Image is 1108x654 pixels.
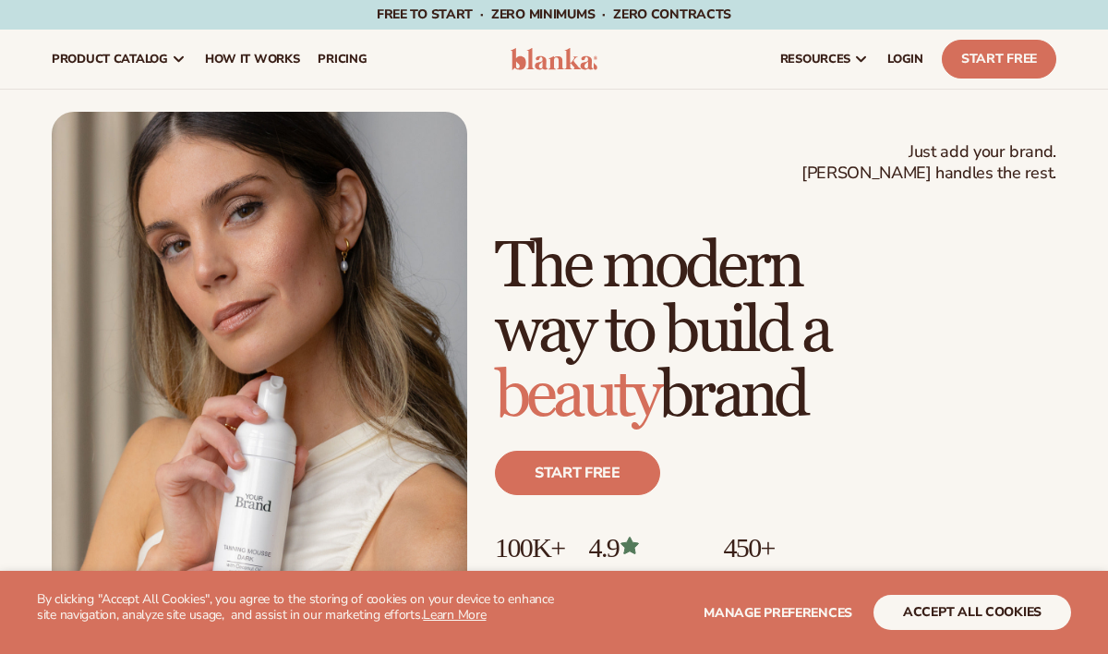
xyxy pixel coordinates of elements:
[771,30,878,89] a: resources
[723,563,862,593] p: High-quality products
[780,52,850,67] span: resources
[704,595,852,630] button: Manage preferences
[873,595,1071,630] button: accept all cookies
[801,141,1056,185] span: Just add your brand. [PERSON_NAME] handles the rest.
[887,52,923,67] span: LOGIN
[942,40,1056,79] a: Start Free
[52,52,168,67] span: product catalog
[423,606,486,624] a: Learn More
[723,532,862,563] p: 450+
[878,30,933,89] a: LOGIN
[205,52,300,67] span: How It Works
[42,30,196,89] a: product catalog
[318,52,367,67] span: pricing
[495,357,658,435] span: beauty
[495,563,571,593] p: Brands built
[196,30,309,89] a: How It Works
[37,592,554,624] p: By clicking "Accept All Cookies", you agree to the storing of cookies on your device to enhance s...
[377,6,731,23] span: Free to start · ZERO minimums · ZERO contracts
[704,604,852,622] span: Manage preferences
[308,30,376,89] a: pricing
[589,532,705,563] p: 4.9
[495,451,660,495] a: Start free
[495,235,1056,429] h1: The modern way to build a brand
[589,563,705,593] p: Over 400 reviews
[511,48,597,70] img: logo
[52,112,467,636] img: Female holding tanning mousse.
[495,532,571,563] p: 100K+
